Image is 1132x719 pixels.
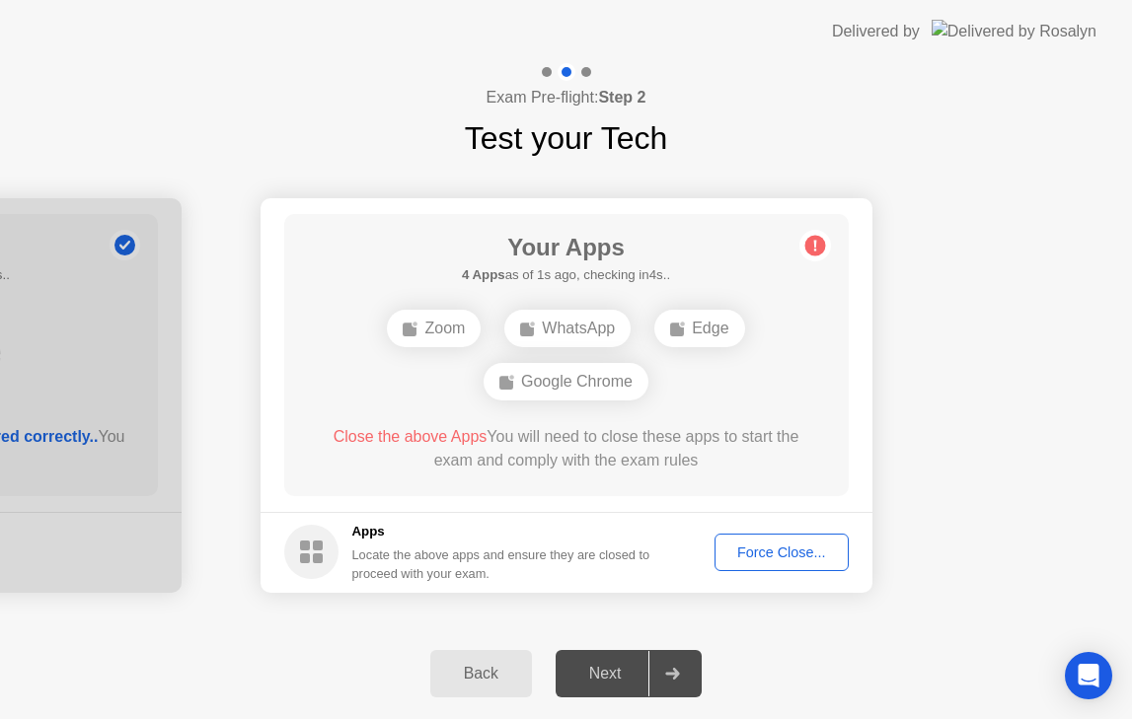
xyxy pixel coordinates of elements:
[465,114,668,162] h1: Test your Tech
[715,534,849,571] button: Force Close...
[352,545,651,583] div: Locate the above apps and ensure they are closed to proceed with your exam.
[462,267,505,282] b: 4 Apps
[462,230,670,265] h1: Your Apps
[504,310,631,347] div: WhatsApp
[1065,652,1112,699] div: Open Intercom Messenger
[556,650,703,697] button: Next
[430,650,532,697] button: Back
[484,363,648,400] div: Google Chrome
[721,544,842,560] div: Force Close...
[334,428,488,445] span: Close the above Apps
[654,310,744,347] div: Edge
[598,89,645,106] b: Step 2
[387,310,481,347] div: Zoom
[312,425,820,472] div: You will need to close these apps to start the exam and comply with the exam rules
[832,20,920,43] div: Delivered by
[562,665,649,683] div: Next
[487,86,646,109] h4: Exam Pre-flight:
[462,265,670,285] h5: as of 1s ago, checking in4s..
[352,522,651,541] h5: Apps
[436,665,526,683] div: Back
[932,20,1096,42] img: Delivered by Rosalyn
